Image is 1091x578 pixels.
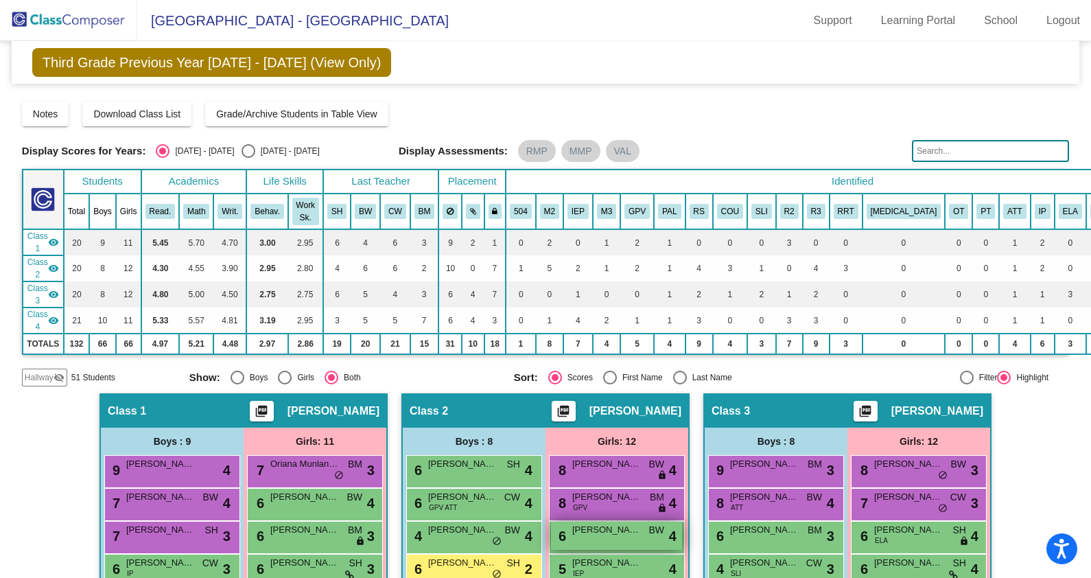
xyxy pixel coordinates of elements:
td: 15 [410,334,439,354]
button: CW [384,204,406,219]
span: Class 1 [27,230,48,255]
td: 0 [863,255,946,281]
th: PALS tutoring [654,194,685,229]
td: 11 [116,308,141,334]
td: 0 [803,229,830,255]
div: Boys : 8 [403,428,545,455]
button: Grade/Archive Students in Table View [205,102,388,126]
td: 10 [462,334,484,354]
td: 9 [438,229,462,255]
td: 10 [89,308,116,334]
button: R3 [807,204,825,219]
td: 2.80 [288,255,323,281]
a: School [973,10,1029,32]
td: 0 [462,255,484,281]
div: [DATE] - [DATE] [169,145,234,157]
td: 2 [803,281,830,308]
td: 0 [945,281,972,308]
th: Physical Therapy [972,194,999,229]
th: Last Teacher [323,170,438,194]
td: 8 [536,334,563,354]
mat-chip: MMP [561,140,600,162]
button: Math [183,204,209,219]
button: ATT [1003,204,1026,219]
span: Class 4 [27,308,48,333]
td: 9 [803,334,830,354]
td: 2.75 [246,281,288,308]
div: Girls: 12 [545,428,688,455]
td: 3 [803,308,830,334]
button: M2 [540,204,559,219]
td: 3 [323,308,351,334]
a: Logout [1035,10,1091,32]
td: 0 [972,334,999,354]
mat-chip: RMP [518,140,556,162]
td: 1 [999,281,1030,308]
td: 0 [506,281,536,308]
td: 4 [654,334,685,354]
button: OT [949,204,968,219]
button: Print Students Details [552,401,576,421]
th: Involved Parent [1031,194,1055,229]
button: SLI [751,204,772,219]
td: 4.30 [141,255,180,281]
td: 0 [830,308,863,334]
button: Read. [145,204,176,219]
td: 11 [116,229,141,255]
span: SH [507,457,520,472]
td: 4 [323,255,351,281]
td: 1 [654,281,685,308]
button: 504 [510,204,532,219]
th: Reading Tier 2 [776,194,803,229]
td: 0 [506,229,536,255]
td: 4.55 [179,255,213,281]
td: 0 [563,229,593,255]
td: 8 [89,281,116,308]
th: Good Parent Volunteer [620,194,654,229]
td: 6 [438,281,462,308]
span: Class 3 [712,404,750,418]
span: [PERSON_NAME] [428,457,497,471]
button: IEP [567,204,589,219]
td: 0 [945,229,972,255]
mat-radio-group: Select an option [514,371,828,384]
div: Last Name [687,371,732,384]
td: 2 [563,255,593,281]
span: BW [648,457,664,472]
td: 12 [116,255,141,281]
td: 0 [593,281,620,308]
button: Download Class List [82,102,191,126]
button: Print Students Details [854,401,878,421]
div: Both [338,371,361,384]
td: 2.95 [288,308,323,334]
td: 31 [438,334,462,354]
td: 21 [380,334,410,354]
td: 9 [89,229,116,255]
td: 7 [410,308,439,334]
button: Work Sk. [292,198,319,225]
td: 0 [713,229,747,255]
td: 0 [747,229,776,255]
td: 12 [116,281,141,308]
td: 6 [380,255,410,281]
td: 1 [1031,281,1055,308]
th: Sarah Horton [323,194,351,229]
td: 0 [713,308,747,334]
td: 1 [593,229,620,255]
th: Speech Only IEP [747,194,776,229]
td: TOTALS [23,334,64,354]
td: 4 [351,229,380,255]
td: 1 [654,229,685,255]
td: 4 [380,281,410,308]
span: Download Class List [93,108,180,119]
td: 18 [484,334,506,354]
button: Print Students Details [250,401,274,421]
td: 5 [536,255,563,281]
td: 3 [410,281,439,308]
td: 20 [64,281,89,308]
td: 3.19 [246,308,288,334]
td: 66 [116,334,141,354]
mat-icon: picture_as_pdf [253,404,270,424]
td: 7 [484,255,506,281]
td: 4.80 [141,281,180,308]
